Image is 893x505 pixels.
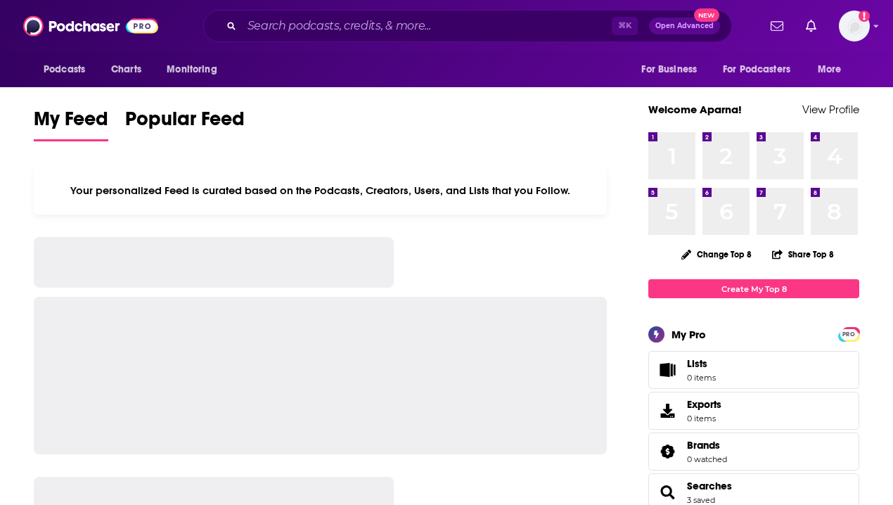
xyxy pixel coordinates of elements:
span: Podcasts [44,60,85,79]
img: User Profile [839,11,870,41]
span: Brands [648,433,859,471]
span: New [694,8,719,22]
a: Brands [687,439,727,452]
span: PRO [840,329,857,340]
span: Lists [687,357,707,370]
a: Welcome Aparna! [648,103,742,116]
div: My Pro [672,328,706,341]
span: Exports [687,398,721,411]
a: View Profile [802,103,859,116]
div: Search podcasts, credits, & more... [203,10,732,42]
button: Show profile menu [839,11,870,41]
button: Change Top 8 [673,245,760,263]
button: Open AdvancedNew [649,18,720,34]
a: Popular Feed [125,107,245,141]
img: Podchaser - Follow, Share and Rate Podcasts [23,13,158,39]
a: 0 watched [687,454,727,464]
span: More [818,60,842,79]
a: Charts [102,56,150,83]
span: ⌘ K [612,17,638,35]
span: For Business [641,60,697,79]
a: PRO [840,328,857,339]
span: Monitoring [167,60,217,79]
button: open menu [631,56,714,83]
button: open menu [34,56,103,83]
span: Lists [653,360,681,380]
a: My Feed [34,107,108,141]
button: open menu [808,56,859,83]
span: My Feed [34,107,108,139]
a: Exports [648,392,859,430]
svg: Add a profile image [859,11,870,22]
a: Searches [687,480,732,492]
span: Exports [653,401,681,421]
span: Brands [687,439,720,452]
input: Search podcasts, credits, & more... [242,15,612,37]
a: Create My Top 8 [648,279,859,298]
a: Lists [648,351,859,389]
span: 0 items [687,373,716,383]
span: For Podcasters [723,60,790,79]
span: Logged in as AparnaKulkarni [839,11,870,41]
a: Brands [653,442,681,461]
a: Searches [653,482,681,502]
a: Show notifications dropdown [765,14,789,38]
span: 0 items [687,414,721,423]
a: 3 saved [687,495,715,505]
span: Popular Feed [125,107,245,139]
button: open menu [714,56,811,83]
button: Share Top 8 [771,241,835,268]
span: Lists [687,357,716,370]
span: Charts [111,60,141,79]
span: Open Advanced [655,23,714,30]
a: Show notifications dropdown [800,14,822,38]
button: open menu [157,56,235,83]
div: Your personalized Feed is curated based on the Podcasts, Creators, Users, and Lists that you Follow. [34,167,607,215]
